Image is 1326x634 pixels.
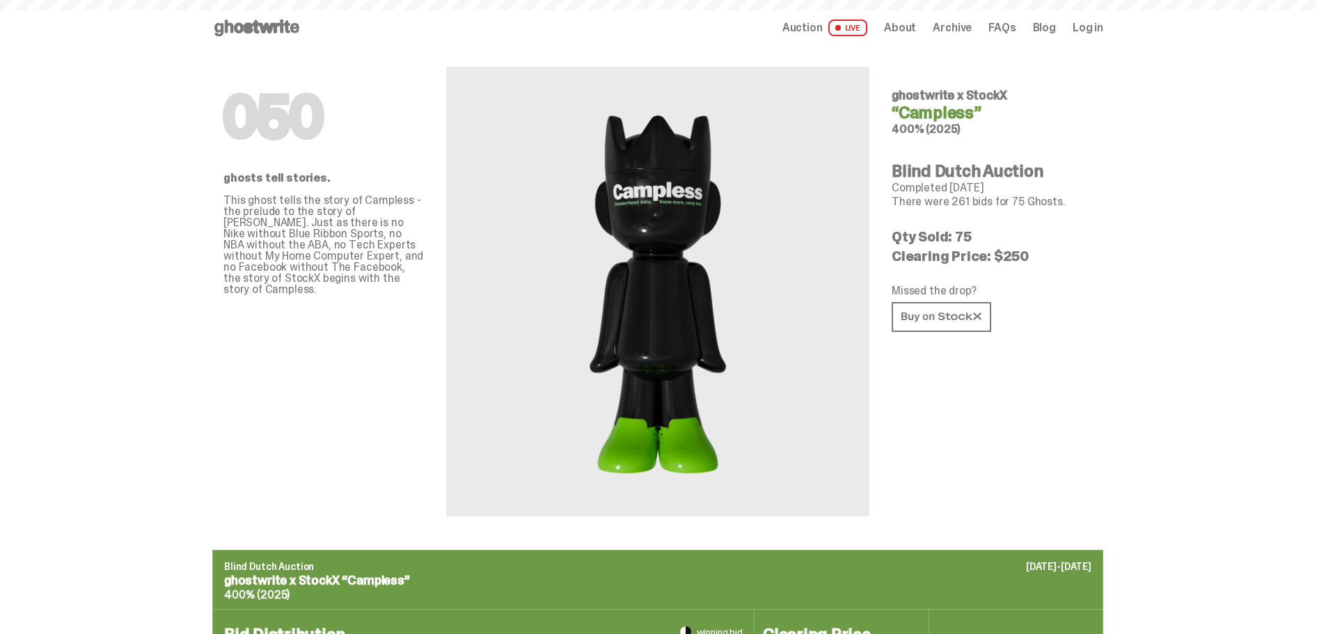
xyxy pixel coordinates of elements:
h4: “Campless” [892,104,1092,121]
p: ghostwrite x StockX “Campless” [224,574,1091,587]
img: StockX&ldquo;Campless&rdquo; [575,100,741,483]
span: LIVE [828,19,868,36]
a: Auction LIVE [782,19,867,36]
a: Log in [1073,22,1103,33]
span: Auction [782,22,823,33]
p: This ghost tells the story of Campless - the prelude to the story of [PERSON_NAME]. Just as there... [223,195,424,295]
a: FAQs [988,22,1016,33]
span: 400% (2025) [892,122,961,136]
p: Clearing Price: $250 [892,249,1092,263]
a: Blog [1033,22,1056,33]
span: ghostwrite x StockX [892,87,1007,104]
p: [DATE]-[DATE] [1026,562,1091,571]
h4: Blind Dutch Auction [892,163,1092,180]
p: ghosts tell stories. [223,173,424,184]
span: 400% (2025) [224,587,290,602]
a: About [884,22,916,33]
a: Archive [933,22,972,33]
p: Qty Sold: 75 [892,230,1092,244]
p: Missed the drop? [892,285,1092,296]
p: There were 261 bids for 75 Ghosts. [892,196,1092,207]
p: Blind Dutch Auction [224,562,1091,571]
p: Completed [DATE] [892,182,1092,193]
h1: 050 [223,89,424,145]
